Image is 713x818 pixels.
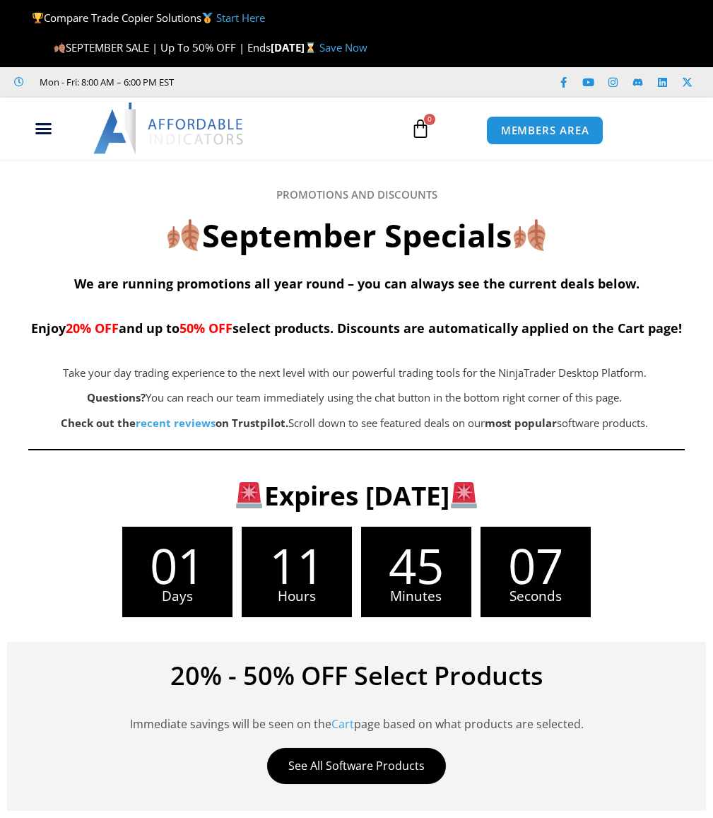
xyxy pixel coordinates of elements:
[122,541,232,590] span: 01
[271,40,319,54] strong: [DATE]
[54,40,271,54] span: SEPTEMBER SALE | Up To 50% OFF | Ends
[242,541,352,590] span: 11
[481,590,591,603] span: Seconds
[93,103,245,153] img: LogoAI | Affordable Indicators – NinjaTrader
[361,590,471,603] span: Minutes
[167,219,199,251] img: 🍂
[424,114,435,125] span: 0
[28,696,685,734] p: Immediate savings will be seen on the page based on what products are selected.
[481,541,591,590] span: 07
[122,590,232,603] span: Days
[28,388,680,408] p: You can reach our team immediately using the chat button in the bottom right corner of this page.
[319,40,367,54] a: Save Now
[236,482,262,508] img: 🚨
[202,13,213,23] img: 🥇
[61,416,288,430] strong: Check out the on Trustpilot.
[514,219,546,251] img: 🍂
[33,13,43,23] img: 🏆
[63,366,647,380] span: Take your day trading experience to the next level with our powerful trading tools for the NinjaT...
[28,414,680,433] p: Scroll down to see featured deals on our software products.
[179,320,232,337] span: 50% OFF
[389,108,452,149] a: 0
[242,590,352,603] span: Hours
[31,320,682,337] span: Enjoy and up to select products. Discounts are automatically applied on the Cart page!
[216,11,265,25] a: Start Here
[486,116,604,145] a: MEMBERS AREA
[36,74,174,90] span: Mon - Fri: 8:00 AM – 6:00 PM EST
[181,75,393,89] iframe: Customer reviews powered by Trustpilot
[28,188,685,201] h6: PROMOTIONS AND DISCOUNTS
[267,748,446,784] a: See All Software Products
[136,416,216,430] a: recent reviews
[331,716,354,732] a: Cart
[485,416,557,430] b: most popular
[305,42,316,53] img: ⌛
[8,115,78,142] div: Menu Toggle
[32,11,265,25] span: Compare Trade Copier Solutions
[54,42,65,53] img: 🍂
[7,479,706,513] h3: Expires [DATE]
[87,390,146,404] strong: Questions?
[451,482,477,508] img: 🚨
[66,320,119,337] span: 20% OFF
[28,215,685,257] h2: September Specials
[28,663,685,689] h4: 20% - 50% OFF Select Products
[501,125,589,136] span: MEMBERS AREA
[74,275,640,292] span: We are running promotions all year round – you can always see the current deals below.
[361,541,471,590] span: 45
